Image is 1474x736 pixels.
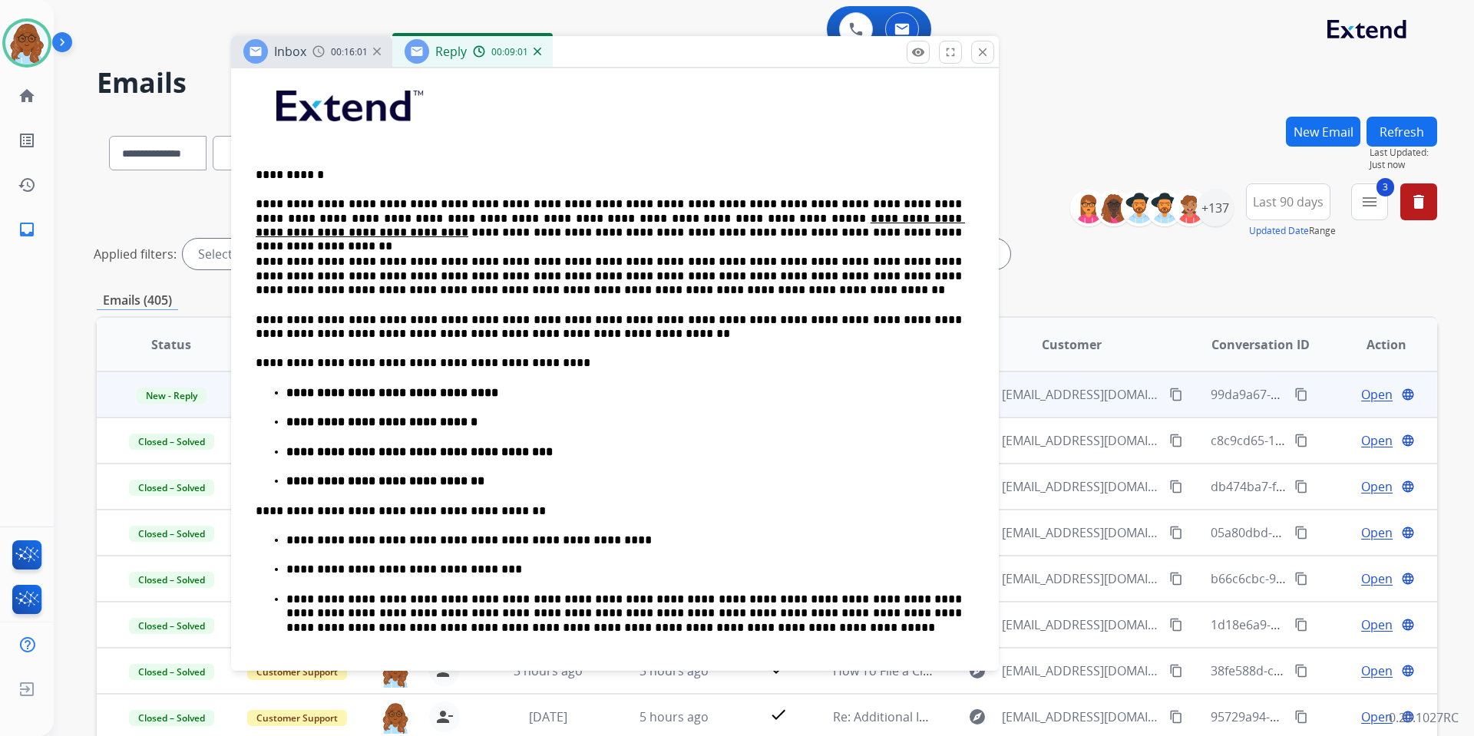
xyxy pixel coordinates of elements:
span: 5 hours ago [640,708,709,725]
mat-icon: content_copy [1294,388,1308,401]
mat-icon: remove_red_eye [911,45,925,59]
span: Closed – Solved [129,618,214,634]
mat-icon: content_copy [1294,710,1308,724]
mat-icon: check [769,705,788,724]
span: Open [1361,477,1393,496]
span: Open [1361,523,1393,542]
mat-icon: history [18,176,36,194]
span: Closed – Solved [129,572,214,588]
span: Open [1361,616,1393,634]
mat-icon: content_copy [1294,664,1308,678]
mat-icon: person_remove [435,708,454,726]
span: Status [151,335,191,354]
span: New - Reply [137,388,207,404]
span: [EMAIL_ADDRESS][DOMAIN_NAME] [1002,477,1160,496]
mat-icon: inbox [18,220,36,239]
span: Closed – Solved [129,526,214,542]
img: avatar [5,21,48,64]
span: Open [1361,708,1393,726]
span: 95729a94-d489-4165-a9a6-352094bf73c9 [1211,708,1445,725]
button: 3 [1351,183,1388,220]
mat-icon: list_alt [18,131,36,150]
mat-icon: language [1401,572,1415,586]
span: [EMAIL_ADDRESS][DOMAIN_NAME] [1002,569,1160,588]
span: Just now [1370,159,1437,171]
mat-icon: explore [968,708,987,726]
span: Customer Support [247,664,347,680]
span: db474ba7-f344-4cba-9d6b-d097d11499eb [1211,478,1450,495]
span: Closed – Solved [129,480,214,496]
span: Closed – Solved [129,434,214,450]
mat-icon: content_copy [1169,388,1183,401]
span: Range [1249,224,1336,237]
button: Last 90 days [1246,183,1330,220]
mat-icon: language [1401,526,1415,540]
span: Open [1361,662,1393,680]
span: [EMAIL_ADDRESS][DOMAIN_NAME] [1002,523,1160,542]
img: agent-avatar [380,701,411,734]
mat-icon: content_copy [1169,434,1183,447]
mat-icon: content_copy [1169,710,1183,724]
p: Emails (405) [97,291,178,310]
span: [EMAIL_ADDRESS][DOMAIN_NAME] [1002,662,1160,680]
span: 3 [1377,178,1394,196]
mat-icon: menu [1360,193,1379,211]
h2: Emails [97,68,1437,98]
mat-icon: content_copy [1294,480,1308,493]
span: 38fe588d-c52e-4919-9d63-e20aaa29a314 [1211,662,1445,679]
mat-icon: content_copy [1169,664,1183,678]
div: Selected agents: 1 [183,239,318,269]
mat-icon: language [1401,664,1415,678]
span: Customer [1042,335,1102,354]
mat-icon: language [1401,480,1415,493]
span: [EMAIL_ADDRESS][DOMAIN_NAME] [1002,708,1160,726]
th: Action [1311,318,1437,371]
span: 00:16:01 [331,46,368,58]
span: Conversation ID [1211,335,1310,354]
p: 0.20.1027RC [1389,708,1459,727]
mat-icon: content_copy [1169,480,1183,493]
span: b66c6cbc-9b78-4519-9a8b-0303543a1c15 [1211,570,1447,587]
mat-icon: language [1401,618,1415,632]
span: [EMAIL_ADDRESS][DOMAIN_NAME] [1002,431,1160,450]
mat-icon: content_copy [1294,618,1308,632]
span: Open [1361,431,1393,450]
button: Refresh [1367,117,1437,147]
span: [EMAIL_ADDRESS][DOMAIN_NAME] [1002,385,1160,404]
mat-icon: content_copy [1169,572,1183,586]
span: Last Updated: [1370,147,1437,159]
mat-icon: home [18,87,36,105]
span: 05a80dbd-b12d-428d-ba42-571fcb14df1e [1211,524,1447,541]
span: Re: Additional Information Required [833,708,1041,725]
span: Open [1361,385,1393,404]
span: Inbox [274,43,306,60]
span: [EMAIL_ADDRESS][DOMAIN_NAME] [1002,616,1160,634]
mat-icon: close [976,45,990,59]
mat-icon: fullscreen [944,45,957,59]
p: Applied filters: [94,245,177,263]
div: +137 [1197,190,1234,226]
span: Closed – Solved [129,710,214,726]
span: Customer Support [247,710,347,726]
mat-icon: content_copy [1294,572,1308,586]
mat-icon: language [1401,388,1415,401]
span: Open [1361,569,1393,588]
span: Last 90 days [1253,199,1324,205]
mat-icon: content_copy [1169,526,1183,540]
span: [DATE] [529,708,567,725]
mat-icon: content_copy [1294,526,1308,540]
span: 99da9a67-9c91-4c02-87cd-de3c96e102d2 [1211,386,1447,403]
mat-icon: language [1401,434,1415,447]
button: Updated Date [1249,225,1309,237]
span: 1d18e6a9-5f2b-45d8-bcc4-852393a3bdbf [1211,616,1445,633]
span: Reply [435,43,467,60]
span: Closed – Solved [129,664,214,680]
mat-icon: content_copy [1294,434,1308,447]
span: 00:09:01 [491,46,528,58]
button: New Email [1286,117,1360,147]
img: agent-avatar [380,655,411,688]
span: c8c9cd65-11d6-4dbf-9386-685ae044c696 [1211,432,1444,449]
mat-icon: content_copy [1169,618,1183,632]
mat-icon: delete [1410,193,1428,211]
